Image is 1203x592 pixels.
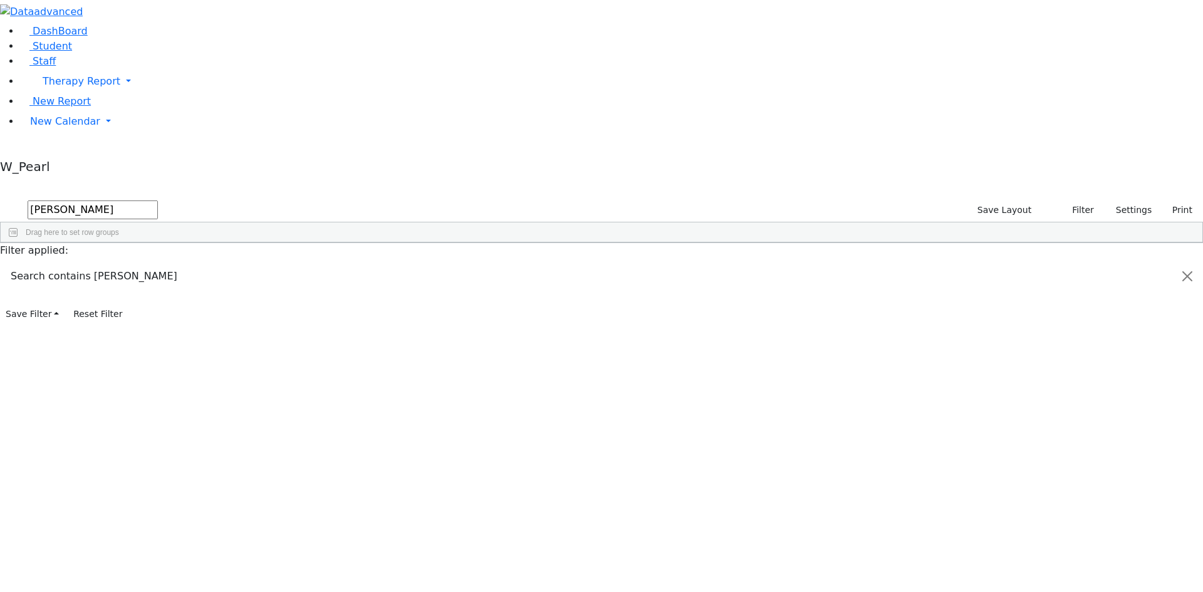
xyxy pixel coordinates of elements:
button: Settings [1100,200,1157,220]
button: Print [1157,200,1198,220]
button: Reset Filter [68,304,128,324]
input: Search [28,200,158,219]
button: Close [1172,259,1202,294]
span: Drag here to set row groups [26,228,119,237]
a: Student [20,40,72,52]
a: DashBoard [20,25,88,37]
a: New Calendar [20,109,1203,134]
span: DashBoard [33,25,88,37]
span: Student [33,40,72,52]
span: New Report [33,95,91,107]
span: New Calendar [30,115,100,127]
button: Filter [1056,200,1100,220]
a: New Report [20,95,91,107]
a: Staff [20,55,56,67]
a: Therapy Report [20,69,1203,94]
span: Staff [33,55,56,67]
button: Save Layout [972,200,1037,220]
span: Therapy Report [43,75,120,87]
